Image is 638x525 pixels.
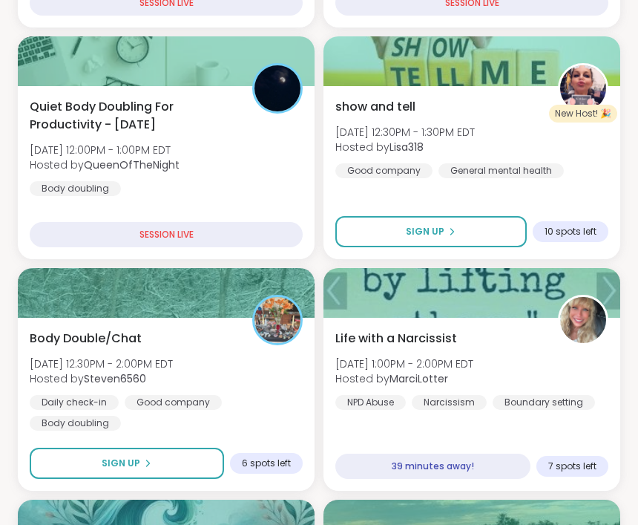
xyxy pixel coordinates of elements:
span: [DATE] 12:00PM - 1:00PM EDT [30,143,180,157]
b: Lisa318 [389,140,424,154]
span: [DATE] 12:30PM - 1:30PM EDT [335,125,475,140]
div: Good company [125,395,222,410]
img: MarciLotter [560,297,606,343]
span: Hosted by [30,371,173,386]
span: Life with a Narcissist [335,330,457,348]
span: Hosted by [335,371,473,386]
div: New Host! 🎉 [549,105,617,123]
div: Body doubling [30,416,121,431]
button: Sign Up [30,448,224,479]
span: 6 spots left [242,457,291,469]
b: QueenOfTheNight [84,157,180,172]
span: 10 spots left [545,226,596,238]
div: 39 minutes away! [335,454,530,479]
div: Good company [335,163,433,178]
b: MarciLotter [389,371,448,386]
div: NPD Abuse [335,395,406,410]
div: Boundary setting [493,395,595,410]
span: show and tell [335,98,415,116]
div: Daily check-in [30,395,119,410]
span: Hosted by [335,140,475,154]
span: Body Double/Chat [30,330,142,348]
img: Steven6560 [254,297,300,343]
button: Sign Up [335,216,527,247]
div: Body doubling [30,181,121,196]
img: Lisa318 [560,65,606,111]
span: Hosted by [30,157,180,172]
span: [DATE] 1:00PM - 2:00PM EDT [335,356,473,371]
span: Quiet Body Doubling For Productivity - [DATE] [30,98,236,134]
span: 7 spots left [548,460,596,472]
div: SESSION LIVE [30,222,303,247]
span: Sign Up [102,457,140,470]
span: [DATE] 12:30PM - 2:00PM EDT [30,356,173,371]
b: Steven6560 [84,371,146,386]
span: Sign Up [406,225,444,238]
img: QueenOfTheNight [254,65,300,111]
div: General mental health [438,163,564,178]
div: Narcissism [412,395,487,410]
